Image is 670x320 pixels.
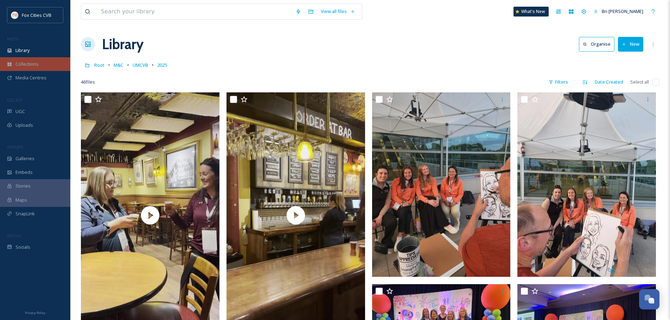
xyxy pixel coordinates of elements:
a: 2025 [157,61,167,69]
span: Embeds [15,169,33,176]
a: UMCVB [133,61,148,69]
a: M&C [114,61,123,69]
a: Organise [579,37,618,51]
div: Filters [545,75,572,89]
button: New [618,37,643,51]
span: Select all [630,79,649,85]
span: Media Centres [15,74,46,81]
a: View all files [317,5,358,18]
div: Date Created [591,75,627,89]
img: images.png [11,12,18,19]
span: Root [94,62,104,68]
span: Galleries [15,155,34,162]
span: Library [15,47,30,54]
span: Fox Cities CVB [22,12,51,18]
span: 46 file s [81,79,95,85]
span: 2025 [157,62,167,68]
span: Uploads [15,122,33,129]
input: Search your library [97,4,292,19]
a: Library [102,34,143,55]
span: M&C [114,62,123,68]
span: Stories [15,183,31,189]
a: Privacy Policy [25,308,45,316]
a: What's New [513,7,549,17]
img: UMCVB 2025 (33).jpg [372,92,511,277]
span: Maps [15,197,27,203]
span: Socials [15,244,30,250]
span: WIDGETS [7,144,23,150]
a: Bri [PERSON_NAME] [590,5,647,18]
button: Open Chat [639,289,659,309]
button: Organise [579,37,614,51]
span: MEDIA [7,36,19,41]
span: UMCVB [133,62,148,68]
span: UGC [15,108,25,115]
span: SnapLink [15,210,35,217]
span: Privacy Policy [25,311,45,315]
span: Bri [PERSON_NAME] [602,8,643,14]
span: Collections [15,61,39,67]
a: Root [94,61,104,69]
span: COLLECT [7,97,22,103]
img: UMCVB 2025 (32).jpg [517,92,656,277]
span: SOCIALS [7,233,21,238]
